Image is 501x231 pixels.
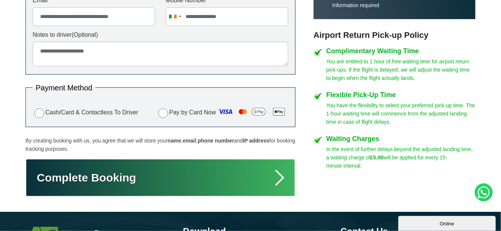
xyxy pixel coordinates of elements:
p: You have the flexibility to select your preferred pick-up time. The 1-hour waiting time will comm... [326,101,475,126]
span: (Optional) [72,31,98,38]
iframe: chat widget [398,214,497,231]
strong: email [183,138,196,144]
strong: IP address [243,138,270,144]
div: Ireland: +353 [166,7,183,26]
label: Notes to driver [33,32,288,38]
p: You are entitled to 1 hour of free waiting time for airport return pick-ups. If the flight is del... [326,57,475,82]
h3: Airport Return Pick-up Policy [313,30,475,40]
strong: £5.00 [370,154,384,160]
label: Cash/Card & Contactless To Driver [33,107,138,118]
input: Pay by Card Now [158,108,168,118]
legend: Payment Method [33,84,95,91]
label: Pay by Card Now [156,106,288,120]
strong: phone number [198,138,234,144]
button: Complete Booking [25,159,295,197]
h4: Waiting Charges [326,135,475,142]
h4: Flexible Pick-Up Time [326,91,475,98]
p: By creating booking with us, you agree that we will store your , , and for booking tracking purpo... [25,136,295,153]
strong: name [168,138,181,144]
p: Information required [332,2,468,9]
h4: Complimentary Waiting Time [326,48,475,54]
input: Cash/Card & Contactless To Driver [34,108,44,118]
p: In the event of further delays beyond the adjusted landing time, a waiting charge of will be appl... [326,145,475,170]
